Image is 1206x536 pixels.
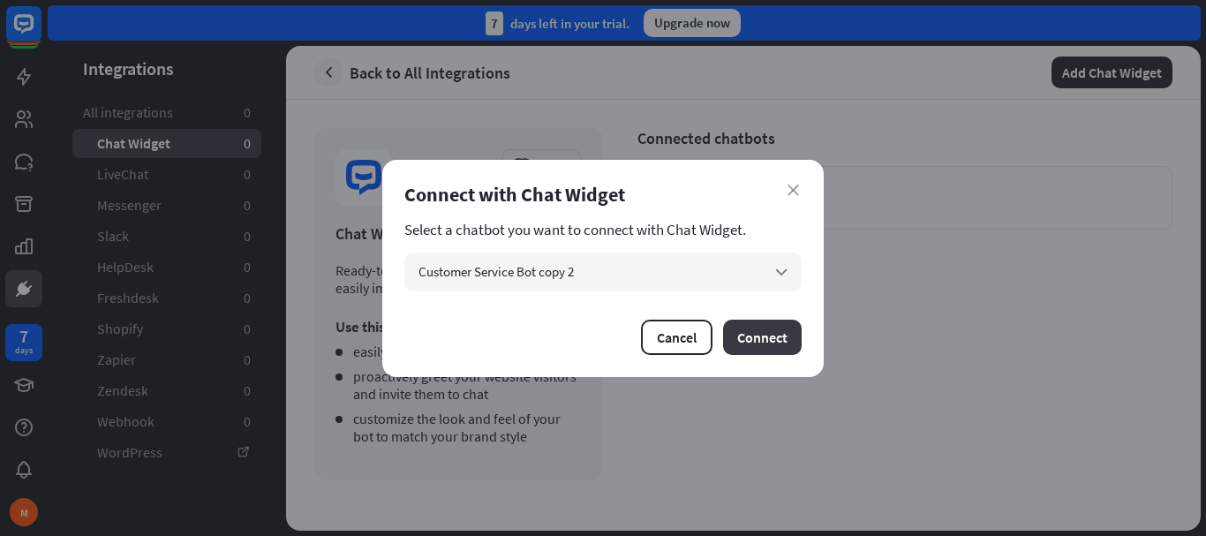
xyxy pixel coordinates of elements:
[772,262,791,282] i: arrow_down
[418,263,574,280] span: Customer Service Bot copy 2
[641,320,712,355] button: Cancel
[404,182,802,207] div: Connect with Chat Widget
[14,7,67,60] button: Open LiveChat chat widget
[788,185,799,196] i: close
[723,320,802,355] button: Connect
[404,221,802,238] section: Select a chatbot you want to connect with Chat Widget.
